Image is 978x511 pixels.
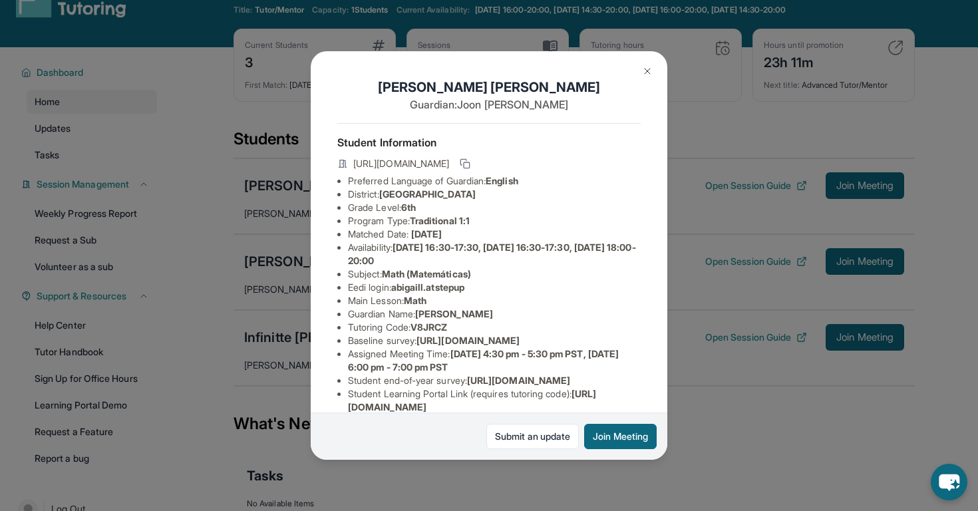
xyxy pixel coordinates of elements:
span: Math [404,295,426,306]
span: [DATE] [411,228,442,240]
li: Guardian Name : [348,307,641,321]
li: Baseline survey : [348,334,641,347]
button: chat-button [931,464,967,500]
span: [URL][DOMAIN_NAME] [467,375,570,386]
li: Student Learning Portal Link (requires tutoring code) : [348,387,641,414]
li: Program Type: [348,214,641,228]
a: Submit an update [486,424,579,449]
span: [GEOGRAPHIC_DATA] [379,188,476,200]
li: Main Lesson : [348,294,641,307]
li: Eedi login : [348,281,641,294]
span: English [486,175,518,186]
li: Subject : [348,267,641,281]
li: Preferred Language of Guardian: [348,174,641,188]
h1: [PERSON_NAME] [PERSON_NAME] [337,78,641,96]
button: Copy link [457,156,473,172]
li: Assigned Meeting Time : [348,347,641,374]
li: District: [348,188,641,201]
span: V8JRCZ [410,321,447,333]
span: 6th [401,202,416,213]
button: Join Meeting [584,424,657,449]
span: [DATE] 4:30 pm - 5:30 pm PST, [DATE] 6:00 pm - 7:00 pm PST [348,348,619,373]
li: Availability: [348,241,641,267]
span: Traditional 1:1 [410,215,470,226]
span: [URL][DOMAIN_NAME] [416,335,520,346]
li: Tutoring Code : [348,321,641,334]
span: abigaill.atstepup [391,281,464,293]
p: Guardian: Joon [PERSON_NAME] [337,96,641,112]
span: [DATE] 16:30-17:30, [DATE] 16:30-17:30, [DATE] 18:00-20:00 [348,242,636,266]
li: Matched Date: [348,228,641,241]
li: Grade Level: [348,201,641,214]
span: [PERSON_NAME] [415,308,493,319]
li: Student end-of-year survey : [348,374,641,387]
img: Close Icon [642,66,653,77]
h4: Student Information [337,134,641,150]
span: [URL][DOMAIN_NAME] [353,157,449,170]
span: Math (Matemáticas) [382,268,471,279]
